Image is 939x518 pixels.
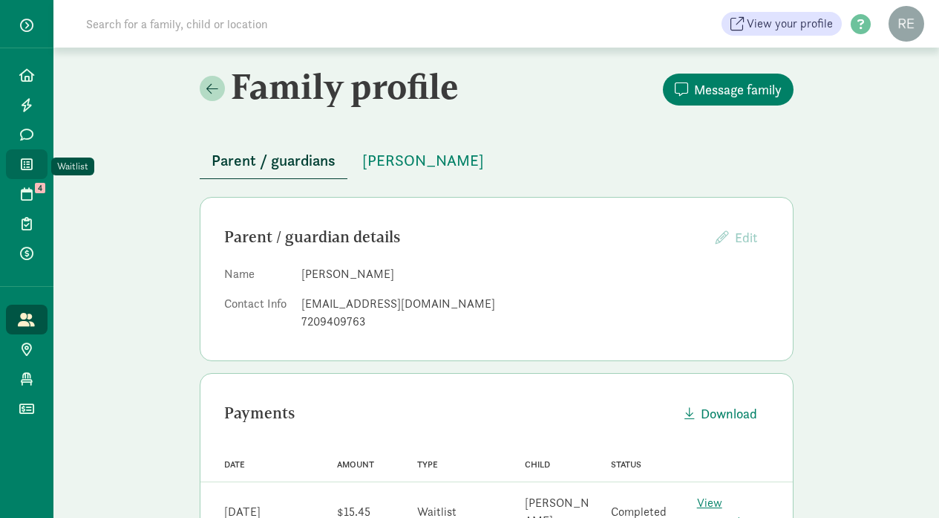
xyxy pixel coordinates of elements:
[200,152,347,169] a: Parent / guardians
[611,459,641,470] span: Status
[722,12,842,36] a: View your profile
[6,179,48,209] a: 4
[35,183,45,193] span: 4
[57,159,88,174] div: Waitlist
[747,15,833,33] span: View your profile
[224,401,673,425] div: Payments
[200,65,494,107] h2: Family profile
[350,152,496,169] a: [PERSON_NAME]
[525,459,550,470] span: Child
[663,74,794,106] button: Message family
[735,229,757,246] span: Edit
[224,225,704,249] div: Parent / guardian details
[200,143,347,179] button: Parent / guardians
[301,295,769,313] div: [EMAIL_ADDRESS][DOMAIN_NAME]
[350,143,496,178] button: [PERSON_NAME]
[224,295,289,337] dt: Contact Info
[224,265,289,289] dt: Name
[701,404,757,424] span: Download
[301,313,769,331] div: 7209409763
[694,80,782,100] span: Message family
[704,221,769,253] button: Edit
[362,149,484,172] span: [PERSON_NAME]
[417,459,438,470] span: Type
[224,459,245,470] span: Date
[673,398,769,430] button: Download
[865,447,939,518] iframe: Chat Widget
[337,459,374,470] span: Amount
[212,149,336,172] span: Parent / guardians
[77,9,494,39] input: Search for a family, child or location
[301,265,769,283] dd: [PERSON_NAME]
